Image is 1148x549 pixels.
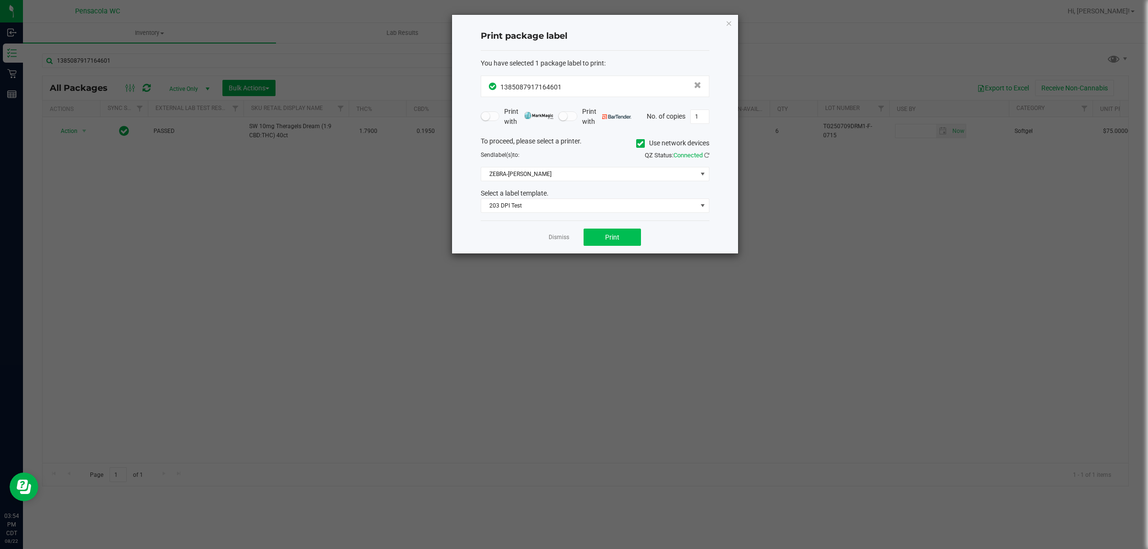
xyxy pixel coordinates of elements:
span: Print [605,233,619,241]
img: bartender.png [602,114,631,119]
div: To proceed, please select a printer. [474,136,717,151]
span: Send to: [481,152,519,158]
span: 203 DPI Test [481,199,697,212]
span: Print with [504,107,553,127]
iframe: Resource center [10,472,38,501]
span: Print with [582,107,631,127]
span: label(s) [494,152,513,158]
div: Select a label template. [474,188,717,198]
span: Connected [673,152,703,159]
span: No. of copies [647,112,685,120]
a: Dismiss [549,233,569,242]
div: : [481,58,709,68]
span: In Sync [489,81,498,91]
span: ZEBRA-[PERSON_NAME] [481,167,697,181]
span: 1385087917164601 [500,83,562,91]
span: QZ Status: [645,152,709,159]
button: Print [584,229,641,246]
h4: Print package label [481,30,709,43]
span: You have selected 1 package label to print [481,59,604,67]
img: mark_magic_cybra.png [524,112,553,119]
label: Use network devices [636,138,709,148]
